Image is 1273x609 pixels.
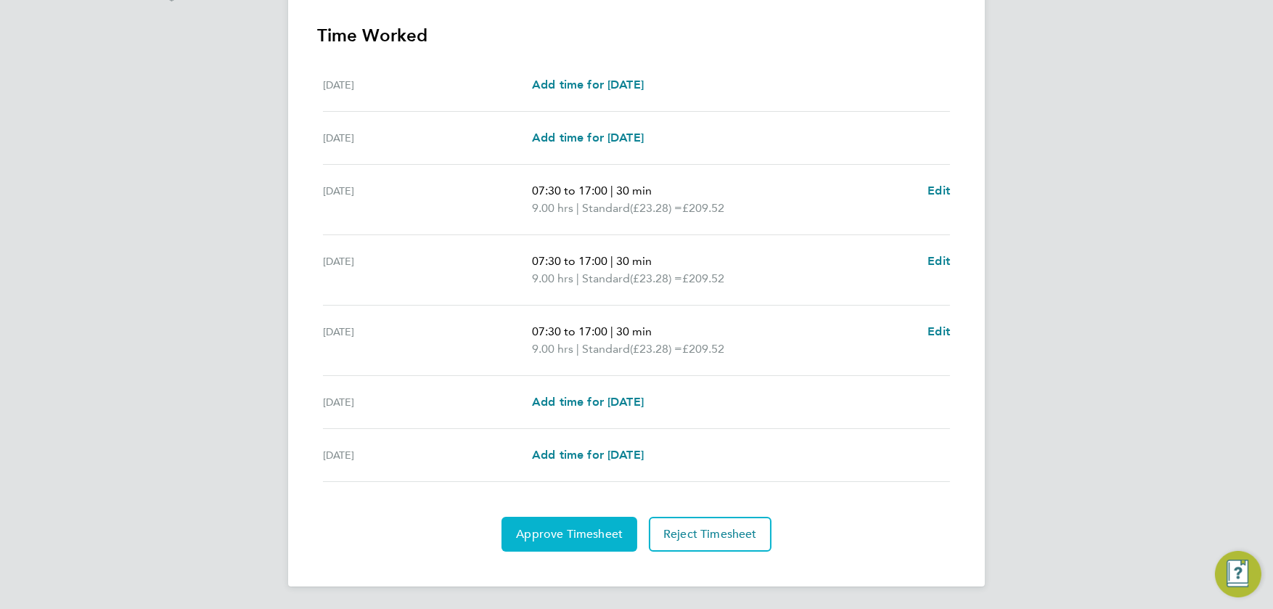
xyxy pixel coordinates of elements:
button: Engage Resource Center [1215,551,1261,597]
a: Add time for [DATE] [532,446,644,464]
div: [DATE] [323,393,532,411]
a: Edit [928,182,950,200]
span: Approve Timesheet [516,527,623,541]
a: Add time for [DATE] [532,393,644,411]
span: 07:30 to 17:00 [532,324,607,338]
a: Add time for [DATE] [532,76,644,94]
span: Standard [582,340,630,358]
span: | [610,184,613,197]
span: 30 min [616,184,652,197]
span: Add time for [DATE] [532,78,644,91]
span: | [576,271,579,285]
span: 9.00 hrs [532,201,573,215]
span: Standard [582,270,630,287]
span: Reject Timesheet [663,527,757,541]
span: Edit [928,184,950,197]
span: £209.52 [682,342,724,356]
span: 30 min [616,324,652,338]
button: Reject Timesheet [649,517,771,552]
span: (£23.28) = [630,201,682,215]
span: | [610,254,613,268]
a: Edit [928,323,950,340]
span: 9.00 hrs [532,342,573,356]
span: 30 min [616,254,652,268]
span: Edit [928,254,950,268]
span: (£23.28) = [630,342,682,356]
span: £209.52 [682,201,724,215]
div: [DATE] [323,323,532,358]
span: | [576,342,579,356]
span: Add time for [DATE] [532,395,644,409]
div: [DATE] [323,76,532,94]
span: 07:30 to 17:00 [532,254,607,268]
span: Edit [928,324,950,338]
span: Add time for [DATE] [532,448,644,462]
span: 9.00 hrs [532,271,573,285]
span: | [576,201,579,215]
a: Add time for [DATE] [532,129,644,147]
span: Standard [582,200,630,217]
span: (£23.28) = [630,271,682,285]
span: 07:30 to 17:00 [532,184,607,197]
div: [DATE] [323,253,532,287]
span: £209.52 [682,271,724,285]
a: Edit [928,253,950,270]
button: Approve Timesheet [502,517,637,552]
div: [DATE] [323,129,532,147]
h3: Time Worked [317,24,956,47]
span: | [610,324,613,338]
div: [DATE] [323,182,532,217]
div: [DATE] [323,446,532,464]
span: Add time for [DATE] [532,131,644,144]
